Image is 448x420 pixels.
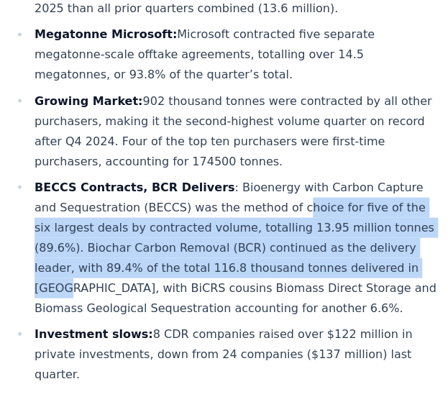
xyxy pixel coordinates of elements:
[35,327,153,340] strong: Investment slows:
[35,93,142,107] strong: Growing Market:
[30,324,436,384] li: 8 CDR companies raised over $122 million in private investments, down from 24 companies ($137 mil...
[35,27,177,41] strong: Megatonne Microsoft:
[30,177,436,318] li: : Bioenergy with Carbon Capture and Sequestration (BECCS) was the method of choice for five of th...
[30,24,436,85] li: Microsoft contracted five separate megatonne-scale offtake agreements, totalling over 14.5 megato...
[35,180,234,193] strong: BECCS Contracts, BCR Delivers
[30,91,436,171] li: 902 thousand tonnes were contracted by all other purchasers, making it the second-highest volume ...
